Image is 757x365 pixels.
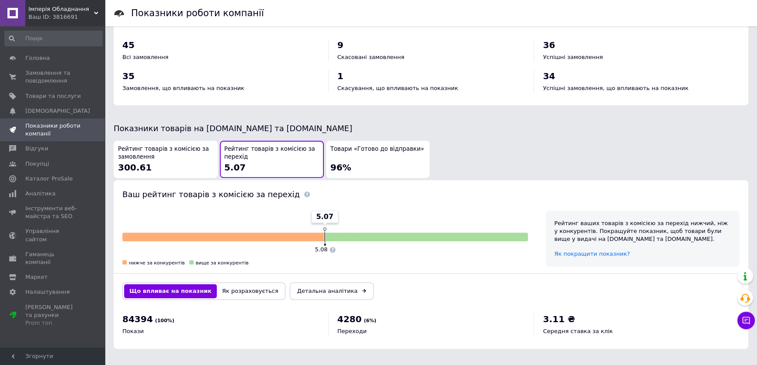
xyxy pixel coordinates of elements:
span: 35 [122,71,135,81]
a: Детальна аналітика [290,282,374,300]
span: Всі замовлення [122,54,168,60]
span: Маркет [25,273,48,281]
span: Налаштування [25,288,70,296]
span: Рейтинг товарів з комісією за перехід [224,145,319,161]
span: 5.07 [224,162,246,173]
span: Ваш рейтинг товарів з комісією за перехід [122,190,300,199]
div: Рейтинг ваших товарів з комісією за перехід нижчий, ніж у конкурентів. Покращуйте показник, щоб т... [554,219,731,243]
span: [DEMOGRAPHIC_DATA] [25,107,90,115]
span: Товари та послуги [25,92,81,100]
input: Пошук [4,31,103,46]
span: 5.07 [316,212,333,222]
span: Покази [122,328,144,334]
span: 4280 [337,314,362,324]
span: Імперія Обладнання [28,5,94,13]
span: Управління сайтом [25,227,81,243]
span: 5.08 [315,246,328,253]
span: Аналітика [25,190,56,198]
div: Ваш ID: 3816691 [28,13,105,21]
span: Скасування, що впливають на показник [337,85,458,91]
h1: Показники роботи компанії [131,8,264,18]
span: вище за конкурентів [196,260,249,266]
span: [PERSON_NAME] та рахунки [25,303,81,327]
button: Рейтинг товарів з комісією за замовлення300.61 [114,141,218,178]
span: 300.61 [118,162,152,173]
span: (6%) [364,318,376,323]
span: Замовлення, що впливають на показник [122,85,244,91]
span: (100%) [155,318,174,323]
span: Головна [25,54,50,62]
span: 34 [543,71,555,81]
span: Інструменти веб-майстра та SEO [25,205,81,220]
span: Замовлення та повідомлення [25,69,81,85]
span: Відгуки [25,145,48,153]
button: Рейтинг товарів з комісією за перехід5.07 [220,141,324,178]
span: 84394 [122,314,153,324]
span: Успішні замовлення, що впливають на показник [543,85,688,91]
button: Чат з покупцем [737,312,755,329]
span: Показники товарів на [DOMAIN_NAME] та [DOMAIN_NAME] [114,124,352,133]
span: Покупці [25,160,49,168]
span: 45 [122,40,135,50]
span: Скасовані замовлення [337,54,404,60]
span: 96% [330,162,351,173]
span: Каталог ProSale [25,175,73,183]
button: Товари «Готово до відправки»96% [326,141,430,178]
span: 3.11 ₴ [543,314,575,324]
button: Як розраховується [217,284,284,298]
span: Показники роботи компанії [25,122,81,138]
span: Переходи [337,328,367,334]
span: Середня ставка за клік [543,328,613,334]
span: 9 [337,40,344,50]
span: Рейтинг товарів з комісією за замовлення [118,145,213,161]
span: 36 [543,40,555,50]
span: Гаманець компанії [25,250,81,266]
span: нижче за конкурентів [129,260,185,266]
span: 1 [337,71,344,81]
div: Prom топ [25,319,81,327]
span: Товари «Готово до відправки» [330,145,424,153]
a: Як покращити показник? [554,250,630,257]
span: Успішні замовлення [543,54,603,60]
button: Що впливає на показник [124,284,217,298]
